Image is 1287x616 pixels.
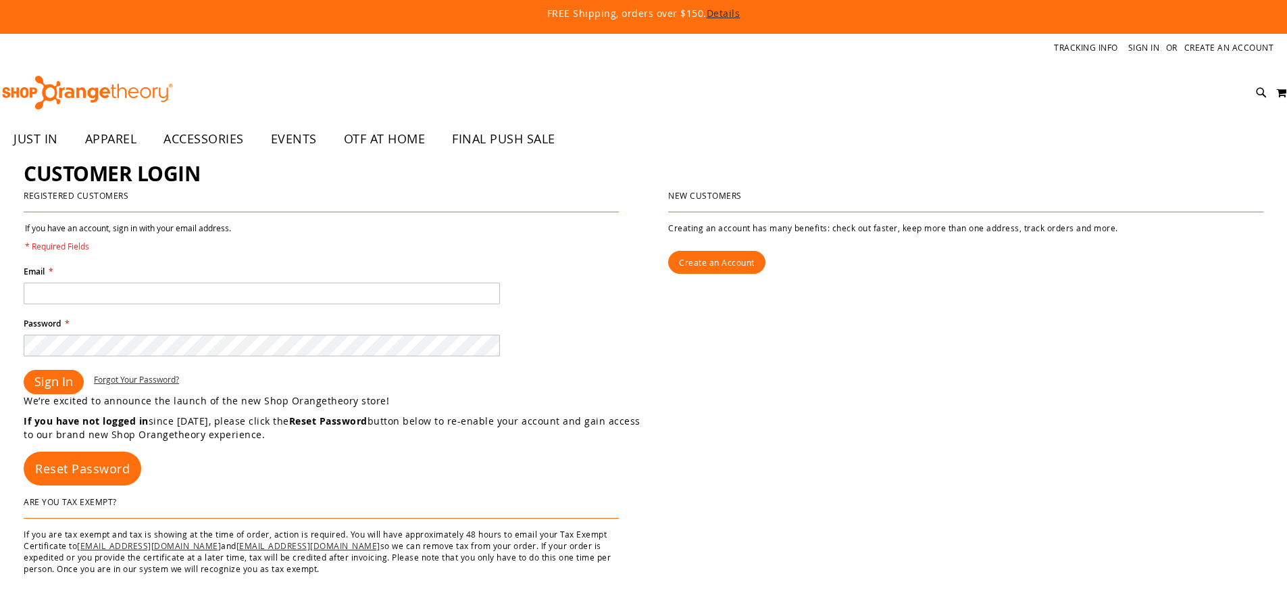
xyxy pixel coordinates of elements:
[707,7,740,20] a: Details
[85,124,137,154] span: APPAREL
[24,414,149,427] strong: If you have not logged in
[289,414,368,427] strong: Reset Password
[257,124,330,155] a: EVENTS
[94,374,179,385] span: Forgot Your Password?
[72,124,151,155] a: APPAREL
[1128,42,1160,53] a: Sign In
[668,222,1263,234] p: Creating an account has many benefits: check out faster, keep more than one address, track orders...
[25,241,231,252] span: * Required Fields
[24,529,619,575] p: If you are tax exempt and tax is showing at the time of order, action is required. You will have ...
[24,190,128,201] strong: Registered Customers
[1184,42,1274,53] a: Create an Account
[24,266,45,277] span: Email
[330,124,439,155] a: OTF AT HOME
[150,124,257,155] a: ACCESSORIES
[668,190,742,201] strong: New Customers
[24,496,117,507] strong: Are You Tax Exempt?
[238,7,1049,20] p: FREE Shipping, orders over $150.
[94,374,179,385] a: Forgot Your Password?
[344,124,426,154] span: OTF AT HOME
[24,318,61,329] span: Password
[24,160,200,187] span: Customer Login
[77,540,221,551] a: [EMAIL_ADDRESS][DOMAIN_NAME]
[236,540,380,551] a: [EMAIL_ADDRESS][DOMAIN_NAME]
[24,370,84,394] button: Sign In
[24,394,644,408] p: We’re excited to announce the launch of the new Shop Orangetheory store!
[24,414,644,442] p: since [DATE], please click the button below to re-enable your account and gain access to our bran...
[24,452,141,485] a: Reset Password
[24,222,232,252] legend: If you have an account, sign in with your email address.
[452,124,555,154] span: FINAL PUSH SALE
[34,373,73,389] span: Sign In
[679,257,755,268] span: Create an Account
[35,460,130,477] span: Reset Password
[438,124,569,155] a: FINAL PUSH SALE
[14,124,58,154] span: JUST IN
[1054,42,1118,53] a: Tracking Info
[271,124,317,154] span: EVENTS
[668,251,765,274] a: Create an Account
[163,124,244,154] span: ACCESSORIES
